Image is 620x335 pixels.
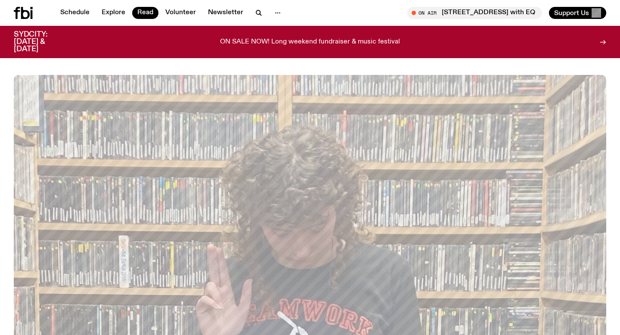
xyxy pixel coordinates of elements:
[549,7,606,19] button: Support Us
[203,7,248,19] a: Newsletter
[14,31,69,53] h3: SYDCITY: [DATE] & [DATE]
[407,7,542,19] button: On Air[STREET_ADDRESS] with EQ
[554,9,589,17] span: Support Us
[96,7,130,19] a: Explore
[160,7,201,19] a: Volunteer
[55,7,95,19] a: Schedule
[132,7,158,19] a: Read
[220,38,400,46] p: ON SALE NOW! Long weekend fundraiser & music festival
